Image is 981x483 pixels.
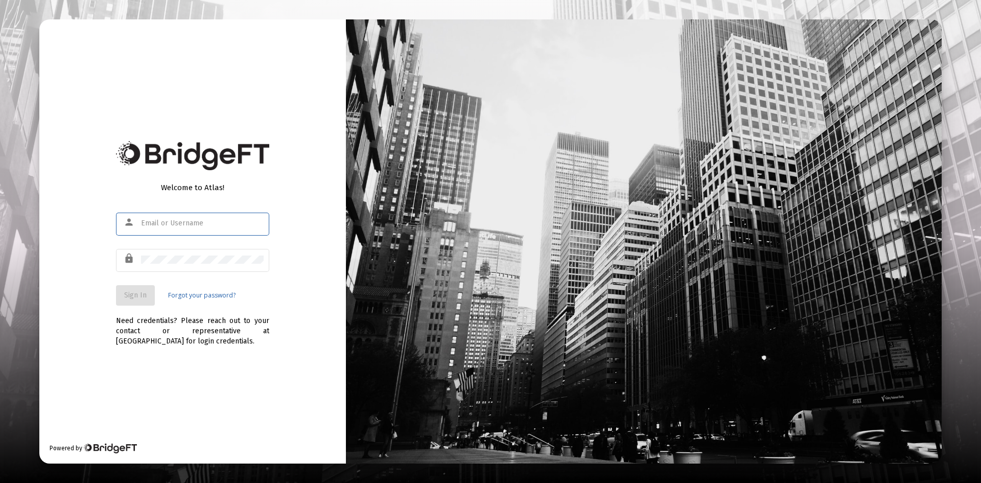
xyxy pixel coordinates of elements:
[116,285,155,306] button: Sign In
[124,252,136,265] mat-icon: lock
[116,141,269,170] img: Bridge Financial Technology Logo
[116,306,269,347] div: Need credentials? Please reach out to your contact or representative at [GEOGRAPHIC_DATA] for log...
[124,291,147,300] span: Sign In
[83,443,137,453] img: Bridge Financial Technology Logo
[124,216,136,228] mat-icon: person
[141,219,264,227] input: Email or Username
[50,443,137,453] div: Powered by
[116,182,269,193] div: Welcome to Atlas!
[168,290,236,301] a: Forgot your password?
